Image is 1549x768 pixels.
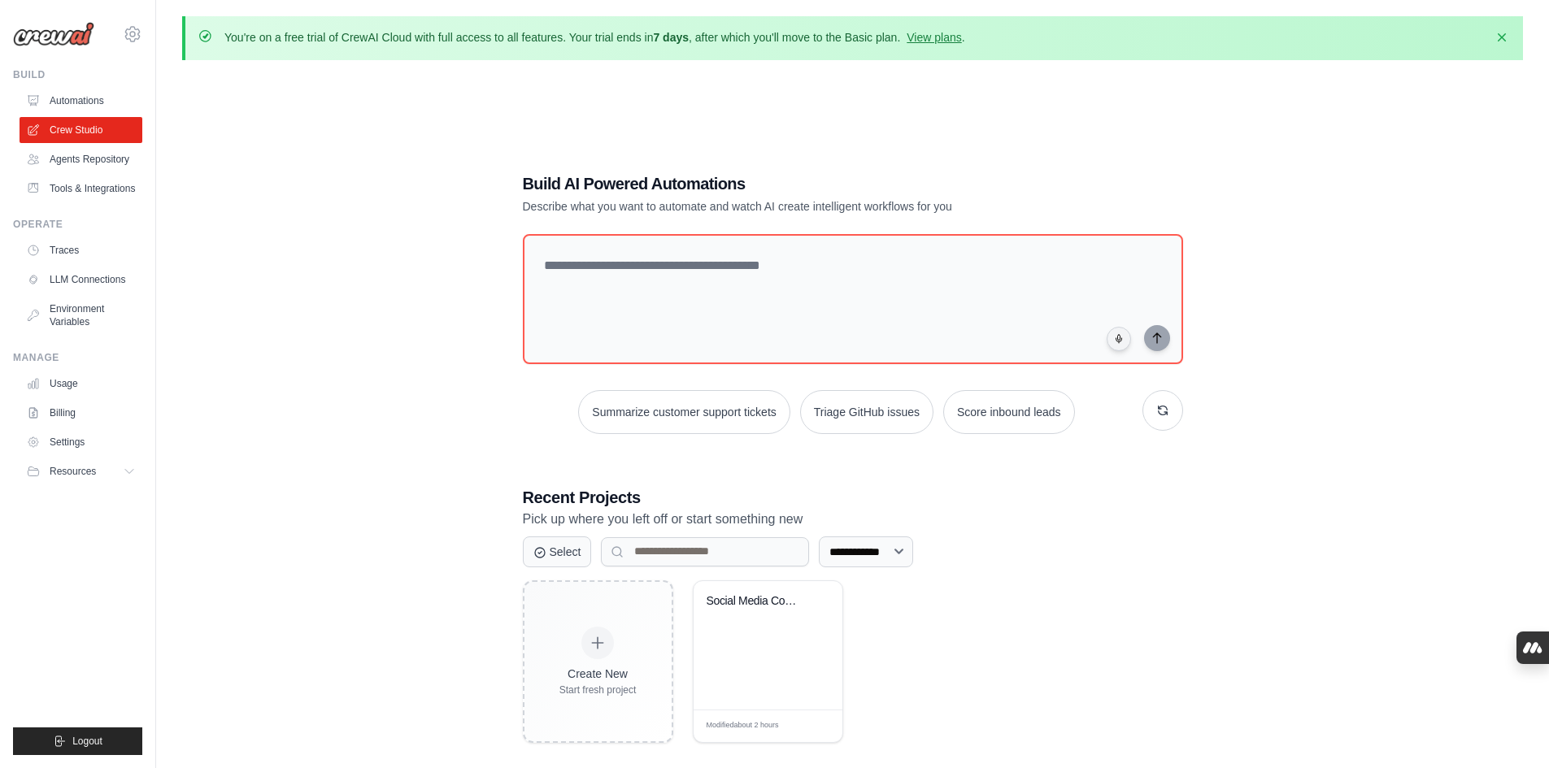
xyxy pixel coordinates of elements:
a: Crew Studio [20,117,142,143]
span: Resources [50,465,96,478]
div: Start fresh project [559,683,637,696]
strong: 7 days [653,31,689,44]
a: Tools & Integrations [20,176,142,202]
button: Select [523,536,592,567]
button: Get new suggestions [1142,390,1183,431]
p: Describe what you want to automate and watch AI create intelligent workflows for you [523,198,1069,215]
button: Click to speak your automation idea [1107,327,1131,351]
div: Build [13,68,142,81]
span: Modified about 2 hours [707,720,779,731]
button: Resources [20,458,142,484]
h3: Recent Projects [523,486,1183,509]
a: Usage [20,371,142,397]
span: Edit [803,720,817,732]
a: Environment Variables [20,296,142,335]
button: Summarize customer support tickets [578,390,790,434]
button: Logout [13,727,142,755]
a: View plans [907,31,961,44]
span: Logout [72,735,102,748]
p: You're on a free trial of CrewAI Cloud with full access to all features. Your trial ends in , aft... [224,29,965,46]
a: Agents Repository [20,146,142,172]
a: LLM Connections [20,267,142,293]
a: Traces [20,237,142,263]
div: Manage [13,351,142,364]
button: Triage GitHub issues [800,390,933,434]
a: Settings [20,429,142,455]
img: Logo [13,22,94,46]
button: Score inbound leads [943,390,1075,434]
a: Billing [20,400,142,426]
h1: Build AI Powered Automations [523,172,1069,195]
p: Pick up where you left off or start something new [523,509,1183,530]
a: Automations [20,88,142,114]
div: Operate [13,218,142,231]
div: Social Media Content Management System [707,594,805,609]
div: Create New [559,666,637,682]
